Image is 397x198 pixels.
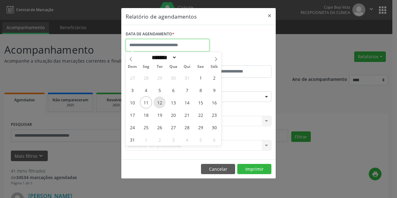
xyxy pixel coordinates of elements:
[194,121,207,133] span: Agosto 29, 2025
[194,65,207,69] span: Sex
[194,134,207,146] span: Setembro 5, 2025
[237,164,271,174] button: Imprimir
[208,109,220,121] span: Agosto 23, 2025
[139,65,153,69] span: Seg
[167,72,179,84] span: Julho 30, 2025
[194,84,207,96] span: Agosto 8, 2025
[154,84,166,96] span: Agosto 5, 2025
[208,96,220,108] span: Agosto 16, 2025
[153,65,167,69] span: Ter
[181,72,193,84] span: Julho 31, 2025
[167,121,179,133] span: Agosto 27, 2025
[208,121,220,133] span: Agosto 30, 2025
[126,29,174,39] label: DATA DE AGENDAMENTO
[194,96,207,108] span: Agosto 15, 2025
[154,134,166,146] span: Setembro 2, 2025
[181,109,193,121] span: Agosto 21, 2025
[201,164,235,174] button: Cancelar
[126,109,138,121] span: Agosto 17, 2025
[167,84,179,96] span: Agosto 6, 2025
[154,121,166,133] span: Agosto 26, 2025
[181,121,193,133] span: Agosto 28, 2025
[126,84,138,96] span: Agosto 3, 2025
[194,72,207,84] span: Agosto 1, 2025
[126,65,139,69] span: Dom
[167,109,179,121] span: Agosto 20, 2025
[181,96,193,108] span: Agosto 14, 2025
[194,109,207,121] span: Agosto 22, 2025
[140,121,152,133] span: Agosto 25, 2025
[140,72,152,84] span: Julho 28, 2025
[263,8,276,23] button: Close
[208,84,220,96] span: Agosto 9, 2025
[126,96,138,108] span: Agosto 10, 2025
[154,72,166,84] span: Julho 29, 2025
[181,84,193,96] span: Agosto 7, 2025
[167,134,179,146] span: Setembro 3, 2025
[200,56,271,65] label: ATÉ
[149,54,177,61] select: Month
[140,134,152,146] span: Setembro 1, 2025
[140,84,152,96] span: Agosto 4, 2025
[140,109,152,121] span: Agosto 18, 2025
[167,96,179,108] span: Agosto 13, 2025
[126,134,138,146] span: Agosto 31, 2025
[140,96,152,108] span: Agosto 11, 2025
[177,54,197,61] input: Year
[167,65,180,69] span: Qua
[154,96,166,108] span: Agosto 12, 2025
[208,134,220,146] span: Setembro 6, 2025
[208,72,220,84] span: Agosto 2, 2025
[154,109,166,121] span: Agosto 19, 2025
[181,134,193,146] span: Setembro 4, 2025
[207,65,221,69] span: Sáb
[126,121,138,133] span: Agosto 24, 2025
[126,72,138,84] span: Julho 27, 2025
[180,65,194,69] span: Qui
[126,12,197,20] h5: Relatório de agendamentos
